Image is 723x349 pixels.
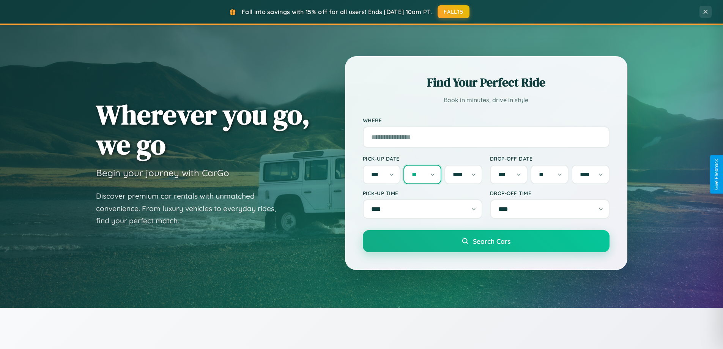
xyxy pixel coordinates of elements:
[363,190,482,196] label: Pick-up Time
[96,99,310,159] h1: Wherever you go, we go
[714,159,719,190] div: Give Feedback
[363,155,482,162] label: Pick-up Date
[473,237,510,245] span: Search Cars
[490,190,610,196] label: Drop-off Time
[363,230,610,252] button: Search Cars
[363,117,610,123] label: Where
[490,155,610,162] label: Drop-off Date
[96,167,229,178] h3: Begin your journey with CarGo
[96,190,286,227] p: Discover premium car rentals with unmatched convenience. From luxury vehicles to everyday rides, ...
[363,74,610,91] h2: Find Your Perfect Ride
[363,95,610,106] p: Book in minutes, drive in style
[242,8,432,16] span: Fall into savings with 15% off for all users! Ends [DATE] 10am PT.
[438,5,469,18] button: FALL15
